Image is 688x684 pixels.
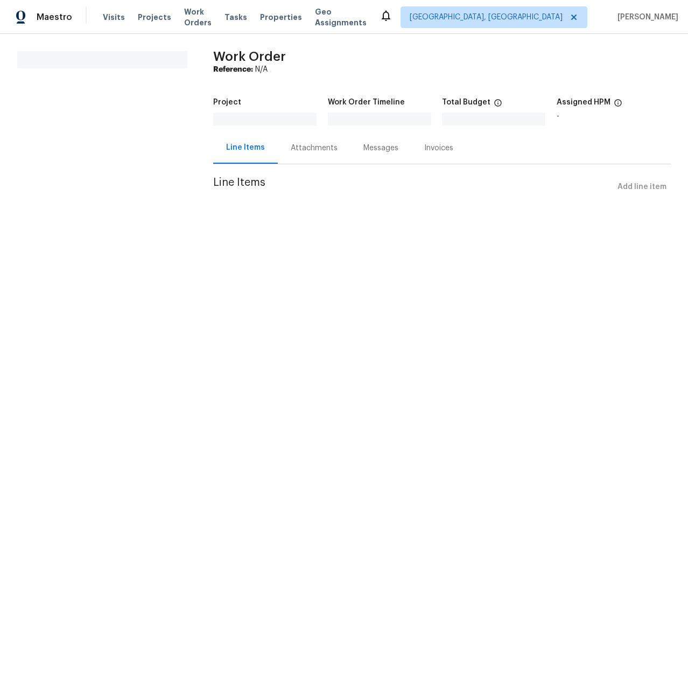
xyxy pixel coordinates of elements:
[213,177,613,197] span: Line Items
[328,99,405,106] h5: Work Order Timeline
[213,99,241,106] h5: Project
[614,99,622,113] span: The hpm assigned to this work order.
[315,6,367,28] span: Geo Assignments
[37,12,72,23] span: Maestro
[226,142,265,153] div: Line Items
[184,6,212,28] span: Work Orders
[103,12,125,23] span: Visits
[213,50,286,63] span: Work Order
[613,12,678,23] span: [PERSON_NAME]
[138,12,171,23] span: Projects
[224,13,247,21] span: Tasks
[557,99,610,106] h5: Assigned HPM
[213,64,671,75] div: N/A
[363,143,398,153] div: Messages
[494,99,502,113] span: The total cost of line items that have been proposed by Opendoor. This sum includes line items th...
[213,66,253,73] b: Reference:
[442,99,490,106] h5: Total Budget
[410,12,563,23] span: [GEOGRAPHIC_DATA], [GEOGRAPHIC_DATA]
[291,143,338,153] div: Attachments
[424,143,453,153] div: Invoices
[557,113,671,120] div: -
[260,12,302,23] span: Properties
